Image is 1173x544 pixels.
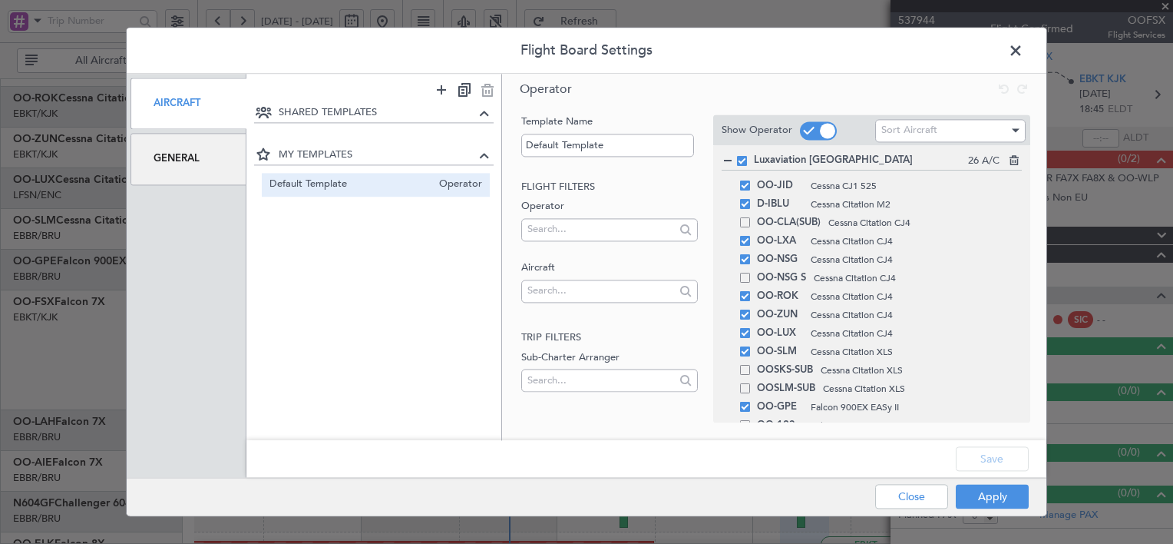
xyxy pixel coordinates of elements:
[520,81,572,98] span: Operator
[956,485,1029,509] button: Apply
[875,485,948,509] button: Close
[757,232,803,250] span: OO-LXA
[757,269,806,287] span: OO-NSG S
[521,114,697,130] label: Template Name
[757,177,803,195] span: OO-JID
[811,345,1022,359] span: Cessna Citation XLS
[757,250,803,269] span: OO-NSG
[521,350,697,366] label: Sub-Charter Arranger
[127,28,1046,74] header: Flight Board Settings
[757,195,803,214] span: D-IBLU
[814,271,1022,285] span: Cessna Citation CJ4
[757,361,813,380] span: OOSKS-SUB
[521,199,697,214] label: Operator
[269,177,432,193] span: Default Template
[757,416,803,435] span: OO-123
[757,324,803,343] span: OO-LUX
[811,179,1022,193] span: Cessna CJ1 525
[527,369,674,392] input: Search...
[722,123,792,138] label: Show Operator
[431,177,482,193] span: Operator
[881,124,937,138] span: Sort Aircraft
[131,134,246,185] div: General
[521,180,697,195] h2: Flight filters
[811,308,1022,322] span: Cessna Citation CJ4
[828,216,1022,230] span: Cessna Citation CJ4
[527,218,674,241] input: Search...
[757,398,803,416] span: OO-GPE
[811,197,1022,211] span: Cessna Citation M2
[968,154,1000,170] span: 26 A/C
[811,290,1022,304] span: Cessna Citation CJ4
[527,280,674,303] input: Search...
[811,234,1022,248] span: Cessna Citation CJ4
[131,78,246,129] div: Aircraft
[811,419,1022,433] span: Falcon 7X
[811,400,1022,414] span: Falcon 900EX EASy II
[754,154,968,169] span: Luxaviation [GEOGRAPHIC_DATA]
[757,343,803,361] span: OO-SLM
[521,330,697,346] h2: Trip filters
[757,287,803,306] span: OO-ROK
[279,148,476,163] span: MY TEMPLATES
[811,253,1022,267] span: Cessna Citation CJ4
[757,306,803,324] span: OO-ZUN
[811,327,1022,340] span: Cessna Citation CJ4
[279,106,476,121] span: SHARED TEMPLATES
[521,260,697,276] label: Aircraft
[757,380,815,398] span: OOSLM-SUB
[757,214,821,232] span: OO-CLA(SUB)
[821,363,1022,377] span: Cessna Citation XLS
[823,382,1022,396] span: Cessna Citation XLS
